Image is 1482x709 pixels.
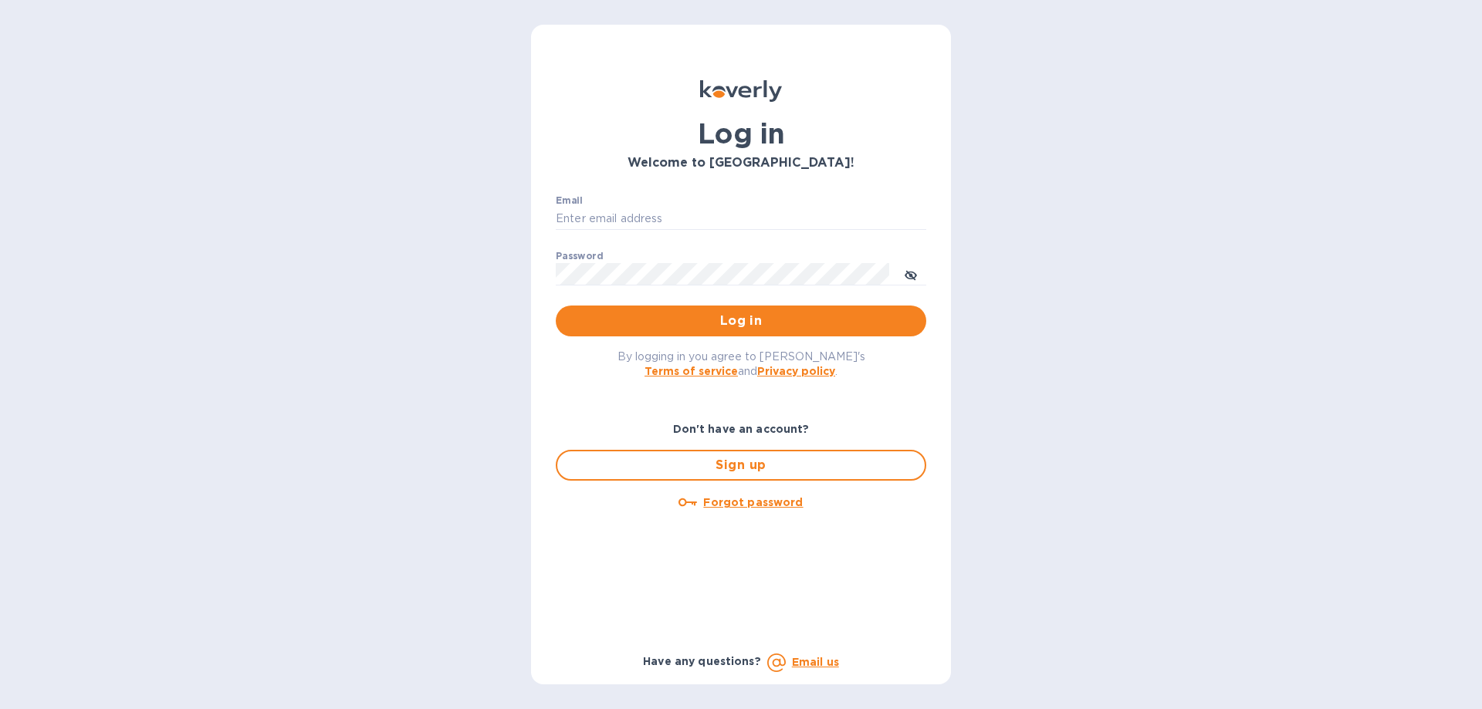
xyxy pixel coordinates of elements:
[556,252,603,261] label: Password
[556,156,926,170] h3: Welcome to [GEOGRAPHIC_DATA]!
[556,208,926,231] input: Enter email address
[757,365,835,377] a: Privacy policy
[570,456,912,474] span: Sign up
[645,365,738,377] a: Terms of service
[895,258,926,289] button: toggle password visibility
[556,450,926,481] button: Sign up
[643,655,761,667] b: Have any questions?
[792,656,839,668] a: Email us
[556,306,926,336] button: Log in
[556,196,583,205] label: Email
[703,496,803,508] u: Forgot password
[556,117,926,150] h1: Log in
[568,312,914,330] span: Log in
[617,350,865,377] span: By logging in you agree to [PERSON_NAME]'s and .
[700,80,782,102] img: Koverly
[673,423,810,435] b: Don't have an account?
